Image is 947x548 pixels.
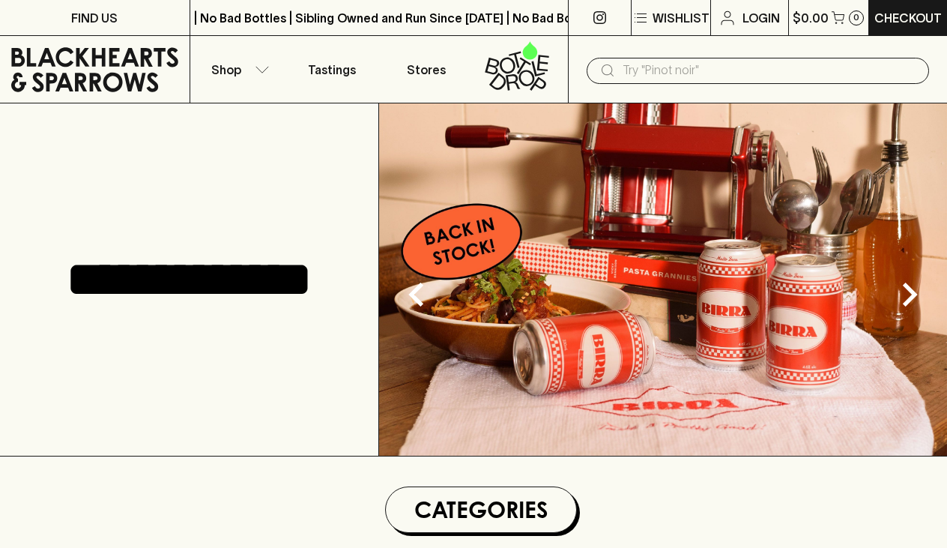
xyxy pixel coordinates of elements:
p: Checkout [874,9,942,27]
a: Stores [379,36,473,103]
input: Try "Pinot noir" [623,58,917,82]
p: Shop [211,61,241,79]
button: Next [880,265,940,325]
p: Wishlist [653,9,710,27]
p: FIND US [71,9,118,27]
p: Stores [407,61,446,79]
p: Tastings [308,61,356,79]
button: Shop [190,36,285,103]
p: 0 [853,13,859,22]
button: Previous [387,265,447,325]
img: optimise [379,103,947,456]
a: Tastings [285,36,379,103]
p: $0.00 [793,9,829,27]
p: Login [742,9,780,27]
h1: Categories [392,493,570,526]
